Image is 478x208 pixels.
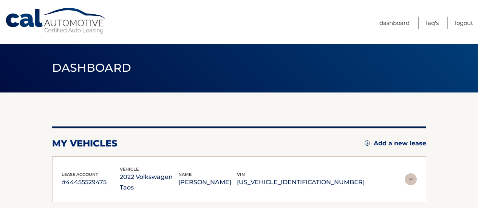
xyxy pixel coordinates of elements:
a: Dashboard [379,17,410,29]
h2: my vehicles [52,138,118,149]
p: #44455529475 [62,177,120,188]
span: lease account [62,172,98,177]
a: Add a new lease [365,140,426,147]
p: [PERSON_NAME] [178,177,237,188]
span: vehicle [120,166,139,172]
p: [US_VEHICLE_IDENTIFICATION_NUMBER] [237,177,365,188]
p: 2022 Volkswagen Taos [120,172,178,193]
span: Dashboard [52,61,131,75]
span: vin [237,172,245,177]
a: Logout [455,17,473,29]
img: accordion-rest.svg [405,173,417,185]
a: FAQ's [426,17,439,29]
img: add.svg [365,140,370,146]
span: name [178,172,192,177]
a: Cal Automotive [5,8,107,34]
